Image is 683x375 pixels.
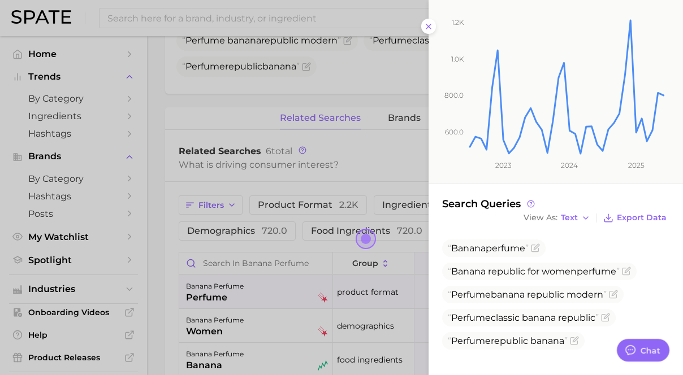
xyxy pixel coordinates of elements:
tspan: 1.0k [451,54,464,63]
button: Flag as miscategorized or irrelevant [601,313,610,322]
tspan: 1.2k [452,18,464,27]
span: Export Data [617,213,667,223]
button: Flag as miscategorized or irrelevant [570,336,579,345]
span: View As [524,215,557,221]
button: Open the dialog [356,229,376,249]
span: Search Queries [442,198,537,210]
span: Perfume [451,312,491,323]
span: republic banana [448,335,568,346]
span: Perfume [451,335,491,346]
tspan: 2023 [495,161,512,169]
tspan: 600.0 [445,128,464,136]
span: classic banana republic [448,312,599,323]
span: Banana republic for women [448,266,620,277]
span: perfume [577,266,616,277]
tspan: 2025 [628,161,645,169]
button: Flag as miscategorized or irrelevant [531,243,540,252]
tspan: 2024 [561,161,578,169]
span: Perfume [451,289,491,300]
button: Flag as miscategorized or irrelevant [609,290,618,299]
span: perfume [486,243,525,254]
button: View AsText [521,211,593,225]
button: Flag as miscategorized or irrelevant [622,267,631,276]
span: Banana [448,243,529,254]
tspan: 800.0 [444,91,464,99]
button: Export Data [600,210,669,226]
span: banana republic modern [448,289,607,300]
span: Text [561,215,578,221]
